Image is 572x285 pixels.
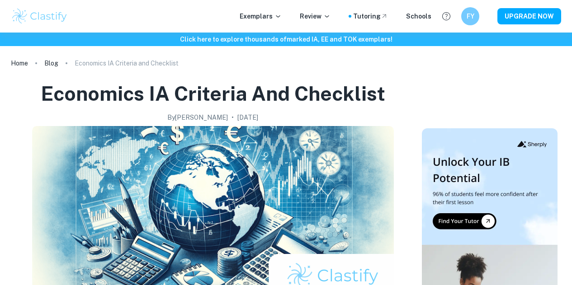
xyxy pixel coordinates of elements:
h1: Economics IA Criteria and Checklist [41,80,385,107]
h2: By [PERSON_NAME] [167,112,228,122]
h2: [DATE] [237,112,258,122]
button: FY [461,7,479,25]
a: Tutoring [353,11,388,21]
button: UPGRADE NOW [497,8,561,24]
button: Help and Feedback [439,9,454,24]
p: • [232,112,234,122]
h6: Click here to explore thousands of marked IA, EE and TOK exemplars ! [2,34,570,44]
p: Review [300,11,331,21]
a: Home [11,57,28,70]
img: Clastify logo [11,7,68,25]
a: Schools [406,11,431,21]
p: Exemplars [240,11,282,21]
p: Economics IA Criteria and Checklist [75,58,179,68]
a: Blog [44,57,58,70]
h6: FY [465,11,476,21]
